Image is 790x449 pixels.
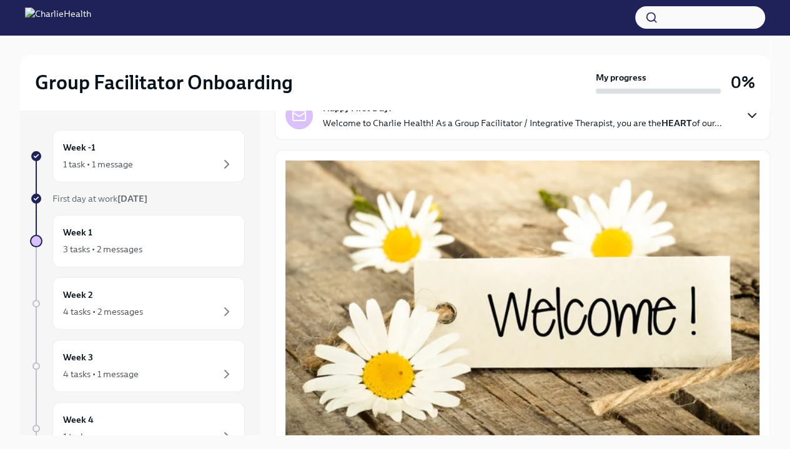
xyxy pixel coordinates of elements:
h6: Week -1 [63,141,96,154]
div: 3 tasks • 2 messages [63,243,142,255]
h2: Group Facilitator Onboarding [35,70,293,95]
a: Week 24 tasks • 2 messages [30,277,245,330]
div: 4 tasks • 2 messages [63,305,143,318]
h6: Week 2 [63,288,93,302]
h6: Week 3 [63,350,93,364]
img: CharlieHealth [25,7,91,27]
button: Zoom image [285,160,759,445]
strong: [DATE] [117,193,147,204]
strong: My progress [596,71,646,84]
h6: Week 1 [63,225,92,239]
span: First day at work [52,193,147,204]
p: Welcome to Charlie Health! As a Group Facilitator / Integrative Therapist, you are the of our... [323,117,722,129]
a: Week 34 tasks • 1 message [30,340,245,392]
h6: Week 4 [63,413,94,427]
a: First day at work[DATE] [30,192,245,205]
div: 1 task [63,430,85,443]
h3: 0% [731,71,755,94]
div: 1 task • 1 message [63,158,133,170]
strong: HEART [661,117,692,129]
div: 4 tasks • 1 message [63,368,139,380]
a: Week -11 task • 1 message [30,130,245,182]
a: Week 13 tasks • 2 messages [30,215,245,267]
